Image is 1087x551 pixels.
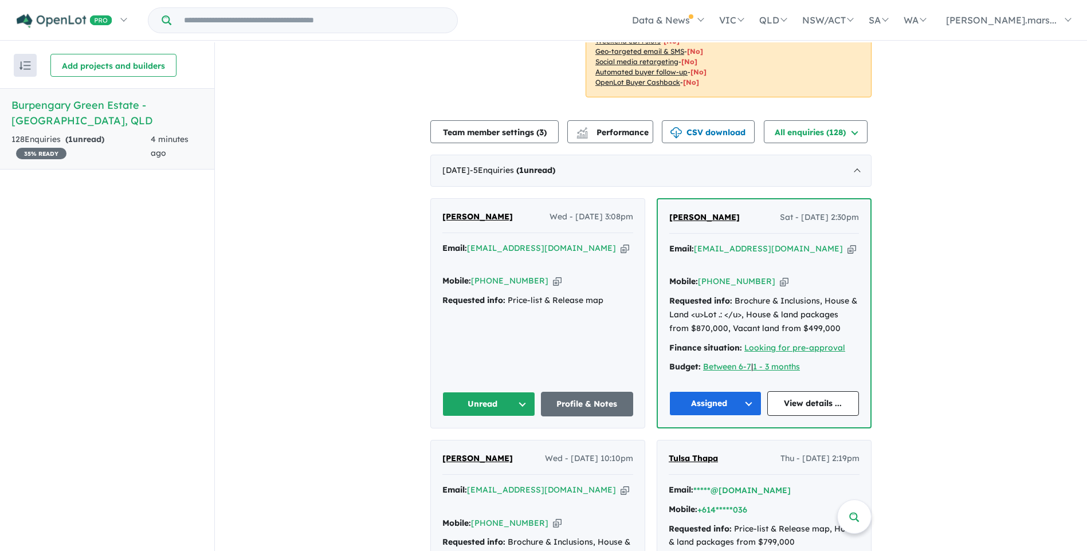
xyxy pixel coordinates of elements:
strong: Email: [442,243,467,253]
img: download icon [670,127,682,139]
strong: Mobile: [669,504,697,514]
button: Copy [621,242,629,254]
span: Performance [578,127,649,137]
div: | [669,360,859,374]
strong: Budget: [669,361,701,372]
strong: ( unread) [516,165,555,175]
span: Tulsa Thapa [669,453,718,463]
a: [PERSON_NAME] [442,452,513,466]
span: Wed - [DATE] 3:08pm [550,210,633,224]
span: [No] [687,47,703,56]
div: Brochure & Inclusions, House & Land <u>Lot .: </u>, House & land packages from $870,000, Vacant l... [669,294,859,335]
div: Price-list & Release map [442,294,633,308]
strong: Requested info: [442,295,505,305]
span: [PERSON_NAME] [442,453,513,463]
button: Copy [847,243,856,255]
a: [PERSON_NAME] [442,210,513,224]
strong: Requested info: [669,296,732,306]
strong: Requested info: [442,537,505,547]
a: Looking for pre-approval [744,343,845,353]
button: Assigned [669,391,762,416]
span: [No] [690,68,707,76]
u: Geo-targeted email & SMS [595,47,684,56]
button: Copy [621,484,629,496]
button: Add projects and builders [50,54,176,77]
button: Unread [442,392,535,416]
strong: Mobile: [669,276,698,286]
a: Profile & Notes [541,392,634,416]
button: Performance [567,120,653,143]
div: Price-list & Release map, House & land packages from $799,000 [669,522,860,550]
span: Wed - [DATE] 10:10pm [545,452,633,466]
strong: ( unread) [65,134,104,144]
a: [EMAIL_ADDRESS][DOMAIN_NAME] [467,485,616,495]
span: [No] [683,78,699,86]
a: 1 - 3 months [753,361,800,372]
span: Sat - [DATE] 2:30pm [780,211,859,225]
strong: Requested info: [669,524,732,534]
a: [PHONE_NUMBER] [698,276,775,286]
span: 35 % READY [16,148,66,159]
span: [No] [681,57,697,66]
span: 4 minutes ago [151,134,189,158]
button: Copy [553,517,562,529]
a: [EMAIL_ADDRESS][DOMAIN_NAME] [694,243,843,254]
strong: Mobile: [442,518,471,528]
strong: Mobile: [442,275,471,286]
span: [PERSON_NAME] [442,211,513,222]
span: - 5 Enquir ies [470,165,555,175]
span: 1 [519,165,524,175]
u: Automated buyer follow-up [595,68,688,76]
strong: Finance situation: [669,343,742,353]
h5: Burpengary Green Estate - [GEOGRAPHIC_DATA] , QLD [11,97,203,128]
input: Try estate name, suburb, builder or developer [174,8,455,33]
img: Openlot PRO Logo White [17,14,112,28]
span: [PERSON_NAME].mars... [946,14,1057,26]
a: View details ... [767,391,860,416]
u: Social media retargeting [595,57,678,66]
a: [PERSON_NAME] [669,211,740,225]
div: [DATE] [430,155,872,187]
button: Copy [780,275,788,288]
button: CSV download [662,120,755,143]
button: All enquiries (128) [764,120,868,143]
a: Between 6-7 [703,361,751,372]
div: 128 Enquir ies [11,133,151,160]
img: line-chart.svg [577,127,587,133]
strong: Email: [669,485,693,495]
span: [PERSON_NAME] [669,212,740,222]
span: 1 [68,134,73,144]
strong: Email: [442,485,467,495]
a: Tulsa Thapa [669,452,718,466]
img: bar-chart.svg [576,131,588,139]
strong: Email: [669,243,694,254]
span: Thu - [DATE] 2:19pm [780,452,860,466]
a: [PHONE_NUMBER] [471,275,548,286]
button: Team member settings (3) [430,120,559,143]
u: OpenLot Buyer Cashback [595,78,680,86]
a: [PHONE_NUMBER] [471,518,548,528]
button: Copy [553,275,562,287]
a: [EMAIL_ADDRESS][DOMAIN_NAME] [467,243,616,253]
span: 3 [539,127,544,137]
img: sort.svg [19,61,31,70]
